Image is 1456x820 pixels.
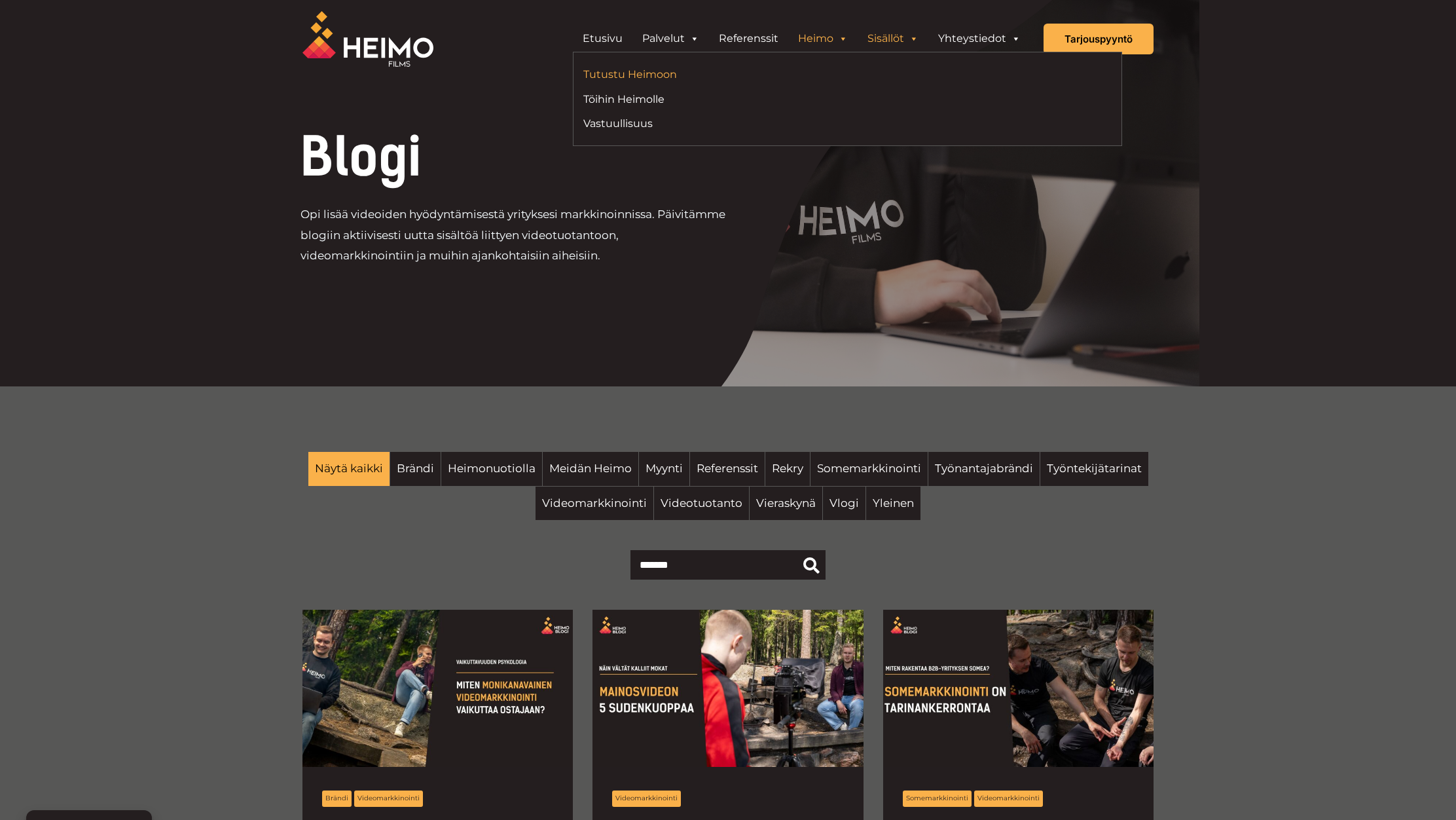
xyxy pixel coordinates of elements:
p: Opi lisää videoiden hyödyntämisestä yrityksesi markkinoinnissa. Päivitämme blogiin aktiivisesti u... [300,204,728,267]
a: Somemarkkinointi [810,452,928,486]
a: Vastuullisuus [583,115,837,132]
a: Työnantajabrändi [928,452,1040,486]
span: Videotuotanto [661,493,742,514]
a: Heimonuotiolla [441,452,542,486]
a: Yhteystiedot [928,26,1030,52]
a: Työntekijätarinat [1040,452,1148,486]
span: Työnantajabrändi [935,458,1033,479]
span: Brändi [397,458,434,479]
a: Tarjouspyyntö [1044,24,1154,54]
aside: Header Widget 1 [566,26,1037,52]
a: Heimo [788,26,858,52]
a: Etusivu [573,26,632,52]
span: Myynti [646,458,683,479]
a: Myynti [639,452,689,486]
a: Näytä kaikki [308,452,390,486]
a: Sisällöt [858,26,928,52]
span: Meidän Heimo [549,458,632,479]
span: Yleinen [873,493,914,514]
span: Vlogi [829,493,859,514]
span: Rekry [772,458,803,479]
a: Yleinen [866,487,920,521]
span: Somemarkkinointi [817,458,921,479]
a: Vieraskynä [750,487,822,521]
a: Videomarkkinointi [536,487,653,521]
span: Referenssit [697,458,758,479]
img: Heimo Filmsin logo [302,11,433,67]
span: Videomarkkinointi [542,493,647,514]
a: Meidän Heimo [543,452,638,486]
a: Rekry [765,452,810,486]
a: Vlogi [823,487,865,521]
span: Heimonuotiolla [448,458,536,479]
a: Videotuotanto [654,487,749,521]
span: Vieraskynä [756,493,816,514]
h1: Blogi [300,131,817,183]
span: Työntekijätarinat [1047,458,1142,479]
a: Tutustu Heimoon [583,65,837,83]
span: Näytä kaikki [315,458,383,479]
a: Töihin Heimolle [583,90,837,108]
a: Brändi [390,452,441,486]
a: Referenssit [690,452,765,486]
a: Palvelut [632,26,709,52]
a: Referenssit [709,26,788,52]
